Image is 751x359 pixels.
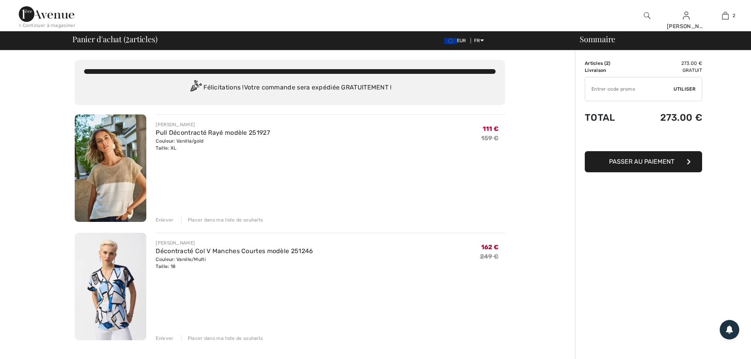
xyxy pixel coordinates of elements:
[75,114,146,222] img: Pull Décontracté Rayé modèle 251927
[570,35,746,43] div: Sommaire
[75,233,146,340] img: Décontracté Col V Manches Courtes modèle 251246
[585,77,674,101] input: Code promo
[84,80,496,96] div: Félicitations ! Votre commande sera expédiée GRATUITEMENT !
[585,60,634,67] td: Articles ( )
[722,11,729,20] img: Mon panier
[667,22,705,30] div: [PERSON_NAME]
[156,256,313,270] div: Couleur: Vanille/Multi Taille: 18
[585,151,702,172] button: Passer au paiement
[683,12,690,19] a: Se connecter
[156,335,173,342] div: Enlever
[644,11,650,20] img: recherche
[156,247,313,255] a: Décontracté Col V Manches Courtes modèle 251246
[609,158,674,165] span: Passer au paiement
[156,129,270,136] a: Pull Décontracté Rayé modèle 251927
[188,80,203,96] img: Congratulation2.svg
[19,22,75,29] div: < Continuer à magasiner
[683,11,690,20] img: Mes infos
[444,38,469,43] span: EUR
[674,86,695,93] span: Utiliser
[480,253,499,260] s: 249 €
[585,67,634,74] td: Livraison
[474,38,484,43] span: FR
[733,12,735,19] span: 2
[72,35,157,43] span: Panier d'achat ( articles)
[156,121,270,128] div: [PERSON_NAME]
[19,6,74,22] img: 1ère Avenue
[483,125,499,132] span: 111 €
[585,104,634,131] td: Total
[481,243,499,251] span: 162 €
[481,134,499,142] s: 159 €
[634,104,702,131] td: 273.00 €
[156,216,173,223] div: Enlever
[606,61,609,66] span: 2
[181,216,263,223] div: Placer dans ma liste de souhaits
[585,131,702,148] iframe: PayPal
[156,239,313,246] div: [PERSON_NAME]
[126,33,129,43] span: 2
[181,335,263,342] div: Placer dans ma liste de souhaits
[444,38,457,44] img: Euro
[634,67,702,74] td: Gratuit
[706,11,744,20] a: 2
[634,60,702,67] td: 273.00 €
[156,138,270,152] div: Couleur: Vanilla/gold Taille: XL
